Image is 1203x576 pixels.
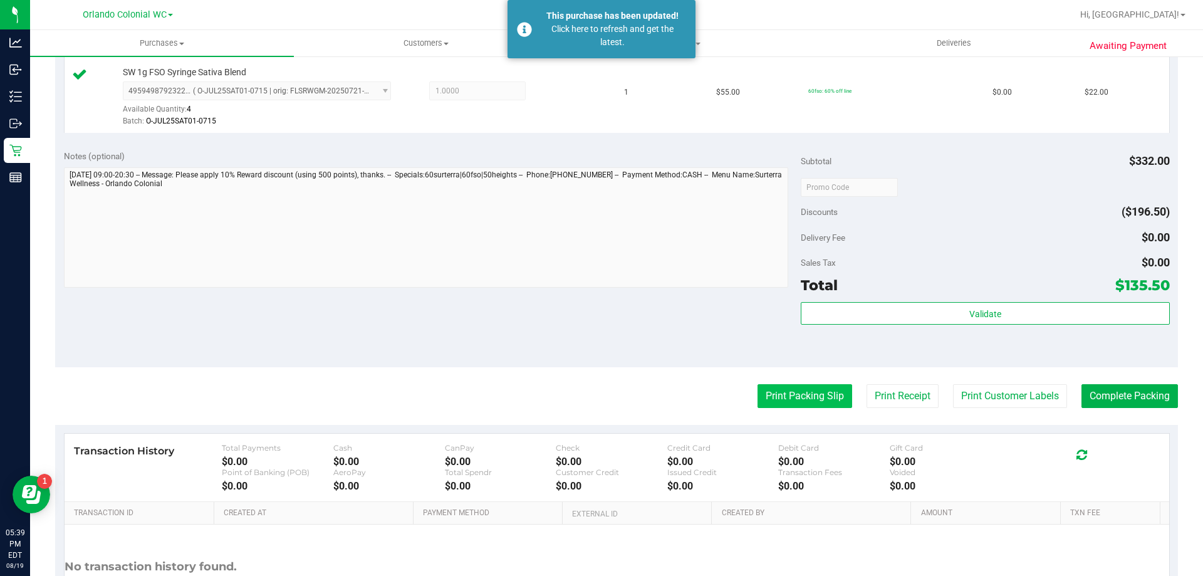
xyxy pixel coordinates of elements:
a: Customers [294,30,558,56]
span: $0.00 [1142,231,1170,244]
inline-svg: Outbound [9,117,22,130]
div: Gift Card [890,443,1001,453]
div: $0.00 [333,456,445,468]
div: $0.00 [890,480,1001,492]
div: Check [556,443,667,453]
span: O-JUL25SAT01-0715 [146,117,216,125]
div: This purchase has been updated! [539,9,686,23]
button: Print Packing Slip [758,384,852,408]
div: $0.00 [890,456,1001,468]
div: $0.00 [445,456,556,468]
iframe: Resource center unread badge [37,474,52,489]
div: $0.00 [778,480,890,492]
inline-svg: Reports [9,171,22,184]
span: $135.50 [1115,276,1170,294]
div: Click here to refresh and get the latest. [539,23,686,49]
span: $0.00 [992,86,1012,98]
button: Validate [801,302,1169,325]
div: $0.00 [556,480,667,492]
div: Credit Card [667,443,779,453]
span: Awaiting Payment [1090,39,1167,53]
div: Transaction Fees [778,468,890,477]
button: Print Receipt [867,384,939,408]
span: Discounts [801,201,838,223]
a: Purchases [30,30,294,56]
inline-svg: Retail [9,144,22,157]
th: External ID [562,502,711,525]
inline-svg: Inbound [9,63,22,76]
div: $0.00 [667,456,779,468]
span: 60fso: 60% off line [808,88,851,94]
span: $0.00 [1142,256,1170,269]
div: Debit Card [778,443,890,453]
span: $22.00 [1085,86,1108,98]
span: SW 1g FSO Syringe Sativa Blend [123,66,246,78]
input: Promo Code [801,178,898,197]
iframe: Resource center [13,476,50,513]
span: 4 [187,105,191,113]
button: Complete Packing [1081,384,1178,408]
div: Point of Banking (POB) [222,468,333,477]
div: Issued Credit [667,468,779,477]
a: Created At [224,508,408,518]
div: Customer Credit [556,468,667,477]
div: CanPay [445,443,556,453]
div: $0.00 [222,456,333,468]
span: 1 [624,86,628,98]
span: ($196.50) [1122,205,1170,218]
span: Deliveries [920,38,988,49]
a: Transaction ID [74,508,209,518]
span: Orlando Colonial WC [83,9,167,20]
span: Notes (optional) [64,151,125,161]
a: Created By [722,508,906,518]
inline-svg: Inventory [9,90,22,103]
div: AeroPay [333,468,445,477]
div: Cash [333,443,445,453]
p: 08/19 [6,561,24,570]
a: Txn Fee [1070,508,1155,518]
span: Customers [294,38,557,49]
div: Voided [890,468,1001,477]
div: $0.00 [445,480,556,492]
span: Sales Tax [801,258,836,268]
span: Hi, [GEOGRAPHIC_DATA]! [1080,9,1179,19]
button: Print Customer Labels [953,384,1067,408]
span: Batch: [123,117,144,125]
p: 05:39 PM EDT [6,527,24,561]
a: Payment Method [423,508,558,518]
div: Total Spendr [445,468,556,477]
inline-svg: Analytics [9,36,22,49]
span: $332.00 [1129,154,1170,167]
div: Total Payments [222,443,333,453]
span: Total [801,276,838,294]
div: Available Quantity: [123,100,405,125]
span: Delivery Fee [801,233,845,243]
div: $0.00 [778,456,890,468]
span: Subtotal [801,156,831,166]
div: $0.00 [667,480,779,492]
a: Amount [921,508,1056,518]
span: Validate [969,309,1001,319]
div: $0.00 [222,480,333,492]
span: Purchases [30,38,294,49]
div: $0.00 [556,456,667,468]
a: Deliveries [822,30,1086,56]
span: $55.00 [716,86,740,98]
div: $0.00 [333,480,445,492]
